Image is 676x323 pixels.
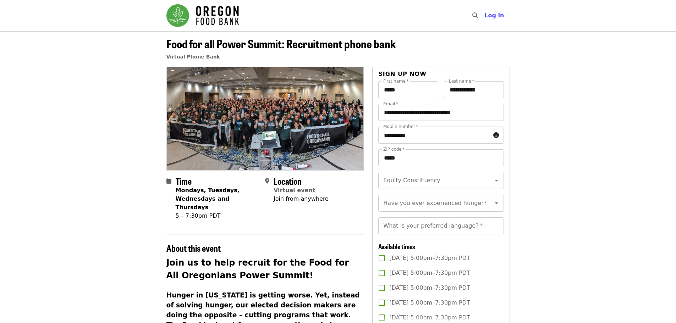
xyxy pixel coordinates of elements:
label: Mobile number [383,124,418,129]
span: [DATE] 5:00pm–7:30pm PDT [389,284,470,292]
label: First name [383,79,409,83]
span: [DATE] 5:00pm–7:30pm PDT [389,254,470,262]
i: search icon [472,12,478,19]
i: map-marker-alt icon [265,178,269,184]
input: What is your preferred language? [378,217,504,234]
span: [DATE] 5:00pm–7:30pm PDT [389,269,470,277]
img: Oregon Food Bank - Home [166,4,239,27]
button: Log in [479,9,510,23]
i: circle-info icon [493,132,499,139]
span: Log in [484,12,504,19]
label: Email [383,102,398,106]
span: About this event [166,242,221,254]
img: Food for all Power Summit: Recruitment phone bank organized by Oregon Food Bank [167,67,364,170]
label: ZIP code [383,147,405,151]
span: [DATE] 5:00pm–7:30pm PDT [389,299,470,307]
span: Location [274,175,302,187]
strong: Mondays, Tuesdays, Wednesdays and Thursdays [176,187,240,211]
input: ZIP code [378,149,504,166]
input: Last name [444,81,504,98]
span: Join from anywhere [274,195,329,202]
button: Open [491,198,501,208]
input: First name [378,81,438,98]
a: Virtual Phone Bank [166,54,220,60]
h2: Join us to help recruit for the Food for All Oregonians Power Summit! [166,256,364,282]
button: Open [491,176,501,185]
a: Virtual event [274,187,315,194]
span: Time [176,175,192,187]
div: 5 – 7:30pm PDT [176,212,259,220]
span: Sign up now [378,71,427,77]
label: Last name [449,79,474,83]
span: Food for all Power Summit: Recruitment phone bank [166,35,396,52]
input: Search [482,7,488,24]
i: calendar icon [166,178,171,184]
span: [DATE] 5:00pm–7:30pm PDT [389,313,470,322]
span: Available times [378,242,415,251]
input: Email [378,104,504,121]
input: Mobile number [378,127,490,144]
